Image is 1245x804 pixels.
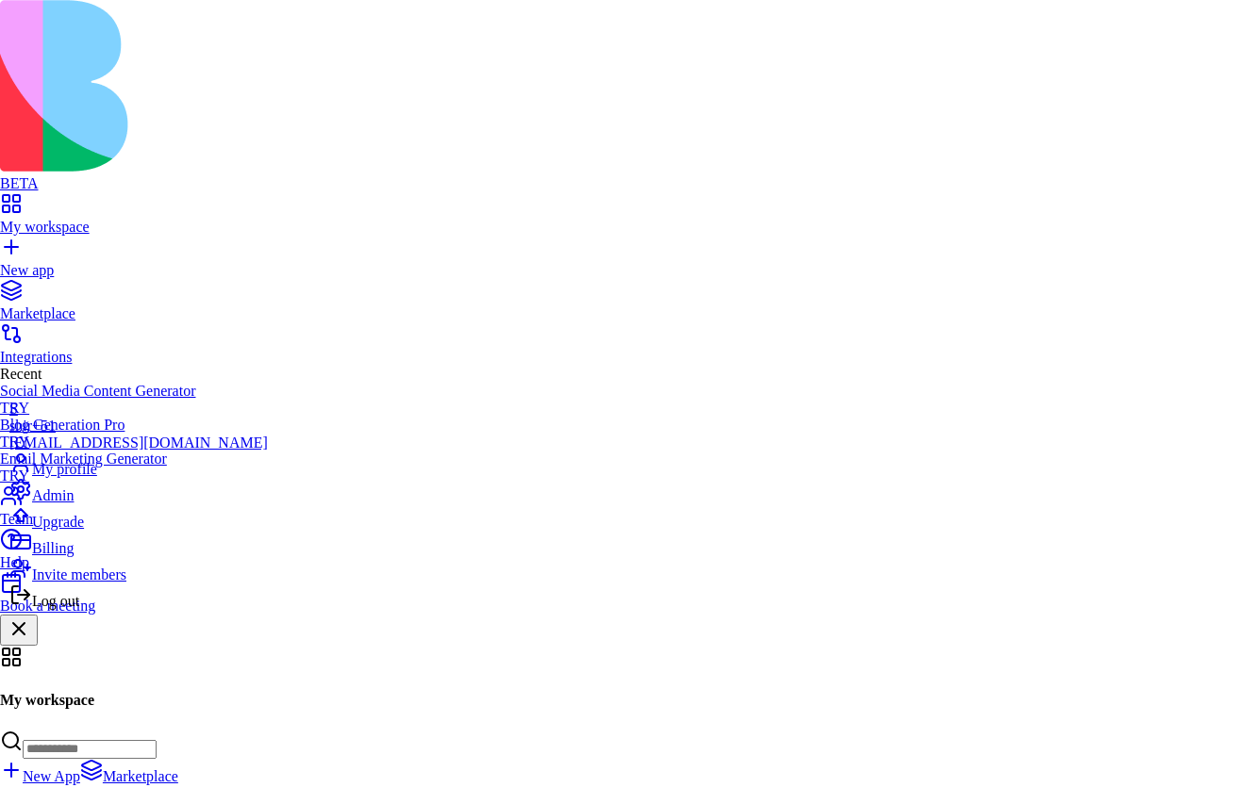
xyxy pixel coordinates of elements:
[32,566,126,582] span: Invite members
[9,557,268,583] a: Invite members
[9,401,268,451] a: Sshir+51[EMAIL_ADDRESS][DOMAIN_NAME]
[9,451,268,478] a: My profile
[32,593,79,609] span: Log out
[9,401,18,417] span: S
[32,540,74,556] span: Billing
[9,504,268,531] a: Upgrade
[9,478,268,504] a: Admin
[32,461,97,477] span: My profile
[32,514,84,530] span: Upgrade
[9,418,268,435] div: shir+51
[9,435,268,451] div: [EMAIL_ADDRESS][DOMAIN_NAME]
[32,487,74,503] span: Admin
[9,531,268,557] a: Billing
